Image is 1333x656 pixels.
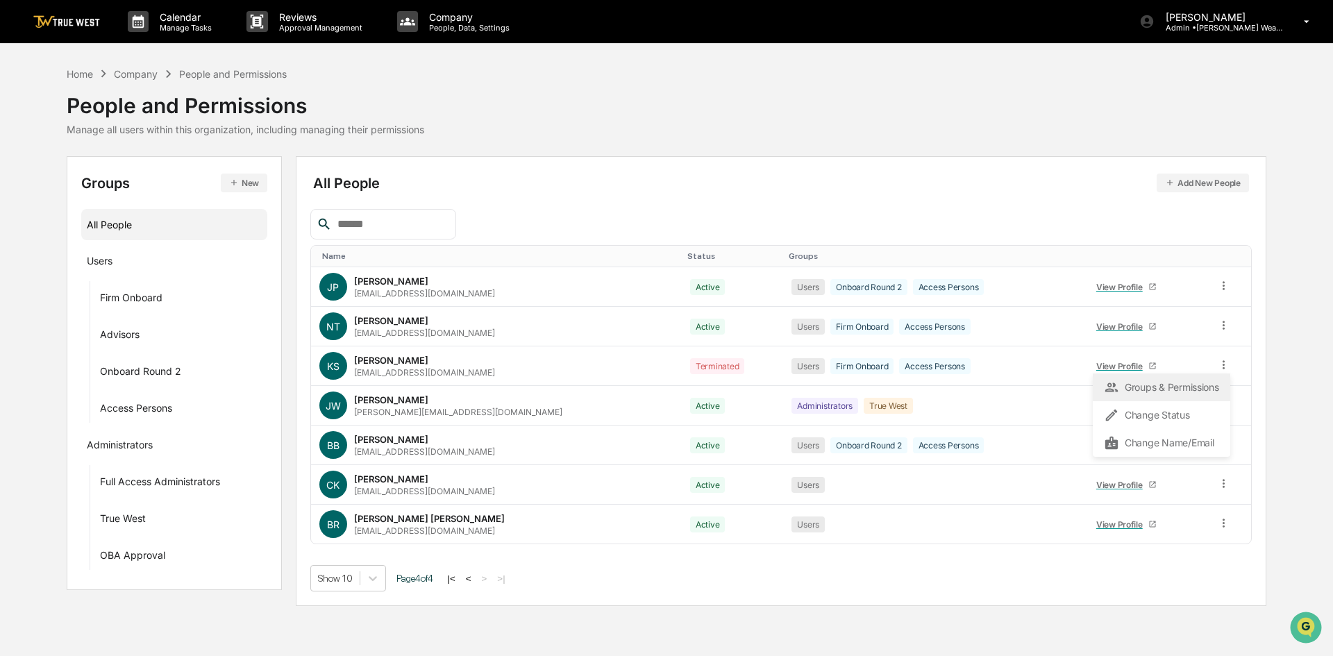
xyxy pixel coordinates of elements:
[1289,610,1326,648] iframe: Open customer support
[789,251,1076,261] div: Toggle SortBy
[1096,519,1148,530] div: View Profile
[98,235,168,246] a: Powered byPylon
[326,400,341,412] span: JW
[8,196,93,221] a: 🔎Data Lookup
[100,402,172,419] div: Access Persons
[14,203,25,214] div: 🔎
[899,319,971,335] div: Access Persons
[36,63,229,78] input: Clear
[354,276,428,287] div: [PERSON_NAME]
[100,365,181,382] div: Onboard Round 2
[179,68,287,80] div: People and Permissions
[1096,282,1148,292] div: View Profile
[95,169,178,194] a: 🗄️Attestations
[830,358,894,374] div: Firm Onboard
[268,11,369,23] p: Reviews
[354,407,562,417] div: [PERSON_NAME][EMAIL_ADDRESS][DOMAIN_NAME]
[138,235,168,246] span: Pylon
[100,328,140,345] div: Advisors
[149,23,219,33] p: Manage Tasks
[690,358,745,374] div: Terminated
[114,68,158,80] div: Company
[396,573,433,584] span: Page 4 of 4
[864,398,913,414] div: True West
[28,175,90,189] span: Preclearance
[791,398,858,414] div: Administrators
[354,328,495,338] div: [EMAIL_ADDRESS][DOMAIN_NAME]
[354,394,428,405] div: [PERSON_NAME]
[418,11,517,23] p: Company
[236,110,253,127] button: Start new chat
[418,23,517,33] p: People, Data, Settings
[354,355,428,366] div: [PERSON_NAME]
[14,176,25,187] div: 🖐️
[1096,480,1148,490] div: View Profile
[791,358,825,374] div: Users
[830,279,907,295] div: Onboard Round 2
[690,319,726,335] div: Active
[1096,361,1148,371] div: View Profile
[100,292,162,308] div: Firm Onboard
[326,479,339,491] span: CK
[690,477,726,493] div: Active
[67,124,424,135] div: Manage all users within this organization, including managing their permissions
[1220,251,1246,261] div: Toggle SortBy
[791,279,825,295] div: Users
[354,434,428,445] div: [PERSON_NAME]
[1155,11,1284,23] p: [PERSON_NAME]
[81,174,267,192] div: Groups
[1090,276,1162,298] a: View Profile
[1090,435,1162,456] a: View Profile
[354,315,428,326] div: [PERSON_NAME]
[687,251,778,261] div: Toggle SortBy
[830,437,907,453] div: Onboard Round 2
[1157,174,1249,192] button: Add New People
[354,525,495,536] div: [EMAIL_ADDRESS][DOMAIN_NAME]
[830,319,894,335] div: Firm Onboard
[354,513,505,524] div: [PERSON_NAME] [PERSON_NAME]
[87,213,262,236] div: All People
[28,201,87,215] span: Data Lookup
[913,279,984,295] div: Access Persons
[100,476,220,492] div: Full Access Administrators
[791,516,825,532] div: Users
[47,120,176,131] div: We're available if you need us!
[791,437,825,453] div: Users
[327,519,339,530] span: BR
[33,15,100,28] img: logo
[100,512,146,529] div: True West
[67,68,93,80] div: Home
[8,169,95,194] a: 🖐️Preclearance
[1104,435,1219,451] div: Change Name/Email
[67,82,424,118] div: People and Permissions
[444,573,460,584] button: |<
[1090,474,1162,496] a: View Profile
[100,549,165,566] div: OBA Approval
[1090,395,1162,417] a: View Profile
[327,360,339,372] span: KS
[1096,321,1148,332] div: View Profile
[690,398,726,414] div: Active
[14,29,253,51] p: How can we help?
[326,321,340,333] span: NT
[354,367,495,378] div: [EMAIL_ADDRESS][DOMAIN_NAME]
[1104,407,1219,423] div: Change Status
[791,319,825,335] div: Users
[327,281,339,293] span: JP
[1087,251,1203,261] div: Toggle SortBy
[899,358,971,374] div: Access Persons
[354,446,495,457] div: [EMAIL_ADDRESS][DOMAIN_NAME]
[101,176,112,187] div: 🗄️
[1090,355,1162,377] a: View Profile
[313,174,1250,192] div: All People
[354,486,495,496] div: [EMAIL_ADDRESS][DOMAIN_NAME]
[690,279,726,295] div: Active
[87,255,112,271] div: Users
[493,573,509,584] button: >|
[1104,379,1219,396] div: Groups & Permissions
[115,175,172,189] span: Attestations
[149,11,219,23] p: Calendar
[1090,514,1162,535] a: View Profile
[462,573,476,584] button: <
